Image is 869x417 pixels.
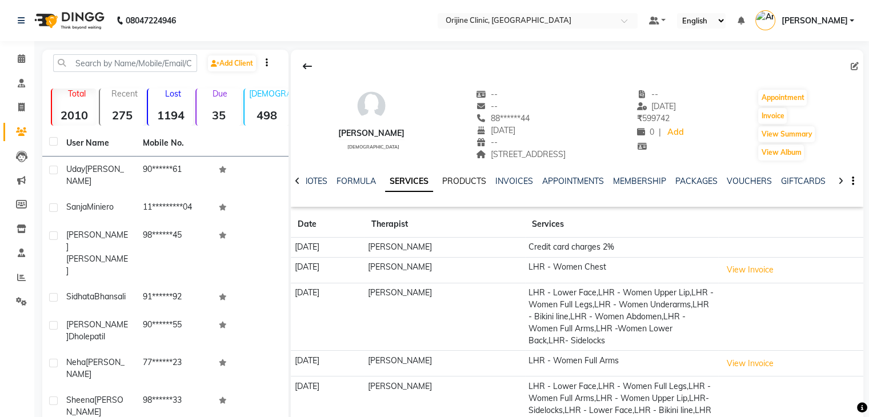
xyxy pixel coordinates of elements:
td: [PERSON_NAME] [365,351,525,376]
p: Lost [153,89,193,99]
a: VOUCHERS [727,176,772,186]
td: [PERSON_NAME] [365,238,525,258]
span: [PERSON_NAME] [781,15,847,27]
a: PRODUCTS [442,176,486,186]
button: Invoice [758,108,787,124]
td: [PERSON_NAME] [365,283,525,351]
span: [PERSON_NAME] [66,319,128,342]
span: [STREET_ADDRESS] [476,149,566,159]
span: 0 [637,127,654,137]
span: [PERSON_NAME] [66,164,124,186]
span: Dholepatil [69,331,105,342]
span: [PERSON_NAME] [66,254,128,276]
a: MEMBERSHIP [613,176,666,186]
input: Search by Name/Mobile/Email/Code [53,54,197,72]
a: GIFTCARDS [781,176,826,186]
span: Sanja [66,202,87,212]
span: -- [637,89,659,99]
td: LHR - Lower Face,LHR - Women Upper Lip,LHR - Women Full Legs,LHR - Women Underarms,LHR - Bikini l... [525,283,718,351]
span: Neha [66,357,86,367]
p: Recent [105,89,145,99]
strong: 2010 [52,108,97,122]
span: 599742 [637,113,670,123]
a: Add Client [208,55,256,71]
img: Archana Gaikwad [755,10,775,30]
span: -- [476,137,498,147]
div: [PERSON_NAME] [338,127,405,139]
th: Date [291,211,364,238]
span: Sidhata [66,291,94,302]
strong: 498 [245,108,289,122]
th: Therapist [365,211,525,238]
th: Services [525,211,718,238]
span: Sheena [66,395,94,405]
a: NOTES [302,176,327,186]
span: ₹ [637,113,642,123]
span: [PERSON_NAME] [66,357,125,379]
td: LHR - Women Chest [525,257,718,283]
td: Credit card charges 2% [525,238,718,258]
a: INVOICES [495,176,533,186]
a: SERVICES [385,171,433,192]
span: Bhansali [94,291,126,302]
span: [DATE] [476,125,515,135]
span: [PERSON_NAME] [66,395,123,417]
td: [DATE] [291,351,364,376]
button: View Summary [758,126,815,142]
td: [DATE] [291,238,364,258]
p: Total [57,89,97,99]
th: Mobile No. [136,130,213,157]
a: APPOINTMENTS [542,176,604,186]
strong: 275 [100,108,145,122]
img: logo [29,5,107,37]
span: Uday [66,164,85,174]
button: View Invoice [722,355,779,372]
span: [PERSON_NAME] [66,230,128,252]
a: Add [666,125,686,141]
b: 08047224946 [126,5,176,37]
a: PACKAGES [675,176,718,186]
span: -- [476,101,498,111]
td: LHR - Women Full Arms [525,351,718,376]
td: [DATE] [291,283,364,351]
td: [PERSON_NAME] [365,257,525,283]
span: [DATE] [637,101,676,111]
p: Due [199,89,241,99]
span: | [659,126,661,138]
a: FORMULA [337,176,376,186]
span: [DEMOGRAPHIC_DATA] [347,144,399,150]
td: [DATE] [291,257,364,283]
span: Miniero [87,202,114,212]
img: avatar [354,89,389,123]
button: View Invoice [722,261,779,279]
strong: 35 [197,108,241,122]
th: User Name [59,130,136,157]
button: View Album [758,145,804,161]
div: Back to Client [295,55,319,77]
button: Appointment [758,90,807,106]
p: [DEMOGRAPHIC_DATA] [249,89,289,99]
strong: 1194 [148,108,193,122]
span: -- [476,89,498,99]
